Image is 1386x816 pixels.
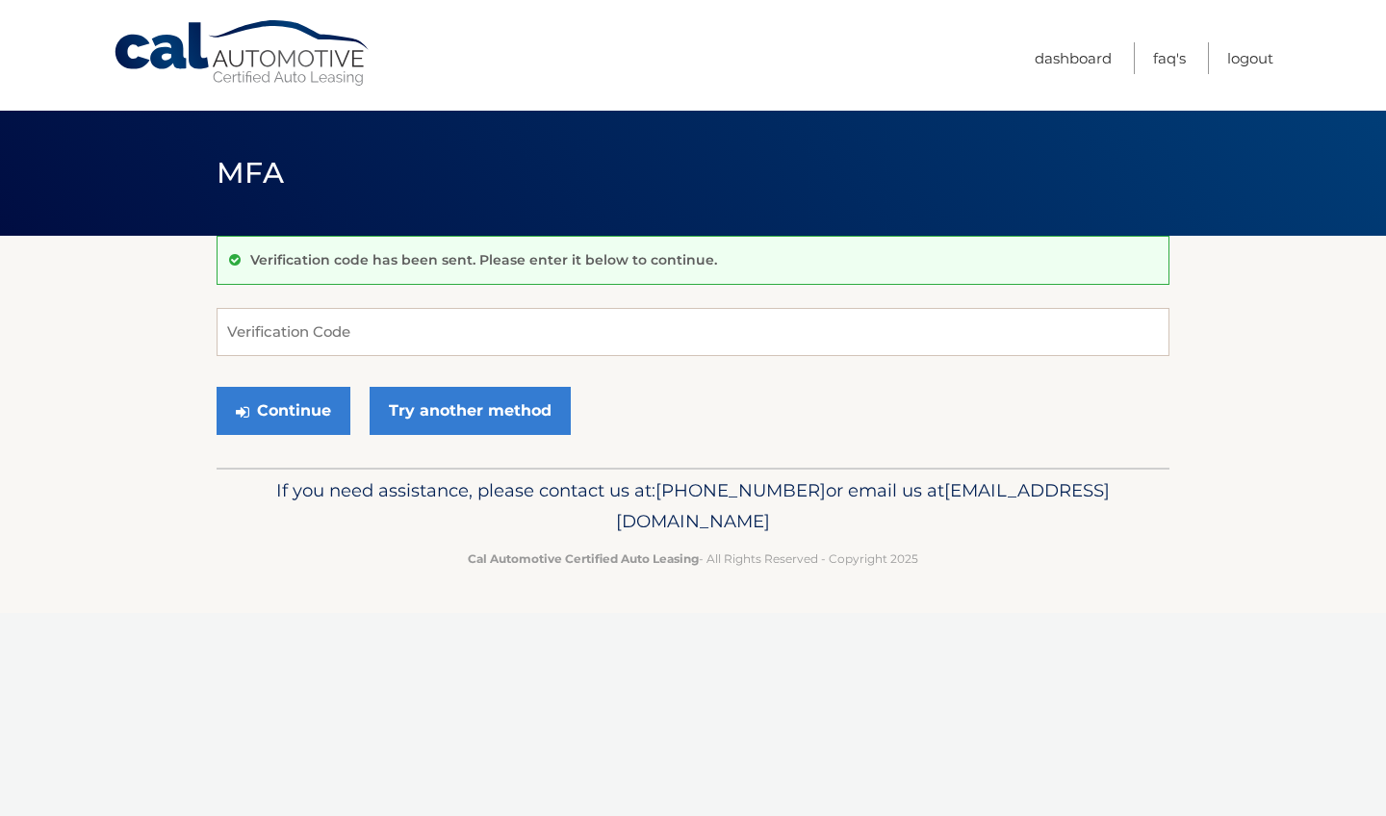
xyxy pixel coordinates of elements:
input: Verification Code [217,308,1169,356]
a: Dashboard [1035,42,1112,74]
span: [PHONE_NUMBER] [655,479,826,501]
a: Logout [1227,42,1273,74]
a: FAQ's [1153,42,1186,74]
a: Try another method [370,387,571,435]
button: Continue [217,387,350,435]
span: MFA [217,155,284,191]
p: - All Rights Reserved - Copyright 2025 [229,548,1157,569]
a: Cal Automotive [113,19,372,88]
p: Verification code has been sent. Please enter it below to continue. [250,251,717,268]
strong: Cal Automotive Certified Auto Leasing [468,551,699,566]
span: [EMAIL_ADDRESS][DOMAIN_NAME] [616,479,1110,532]
p: If you need assistance, please contact us at: or email us at [229,475,1157,537]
